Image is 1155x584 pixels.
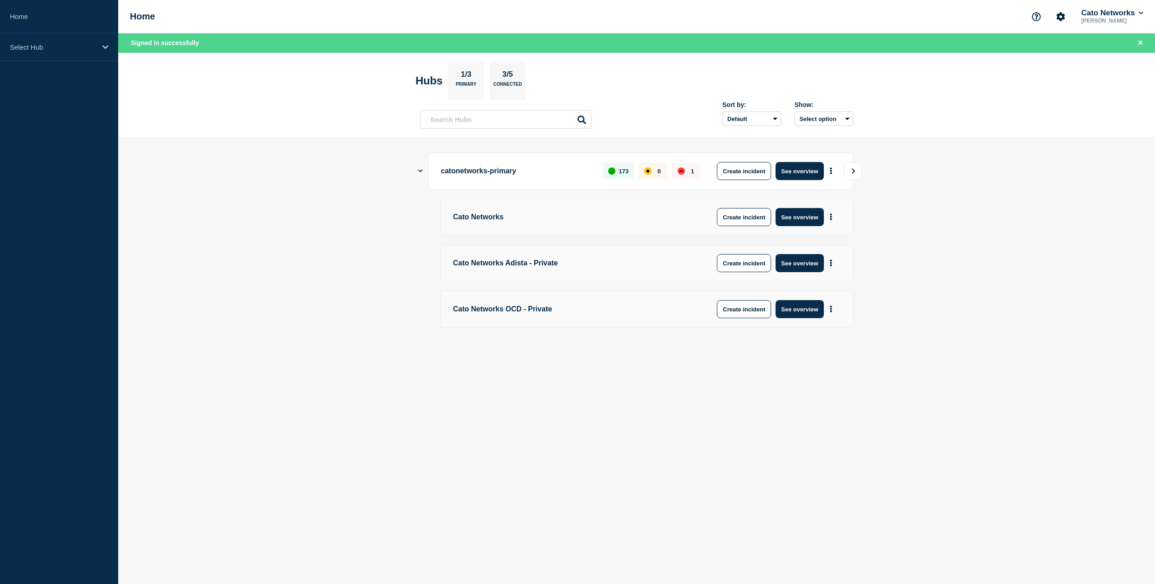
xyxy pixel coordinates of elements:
button: Account settings [1051,7,1070,26]
p: Cato Networks [453,208,690,226]
input: Search Hubs [420,110,591,129]
p: [PERSON_NAME] [1079,18,1145,24]
div: affected [644,167,651,175]
button: See overview [776,300,823,318]
h1: Home [130,11,155,22]
p: 1 [691,168,694,175]
p: Connected [493,82,522,91]
p: catonetworks-primary [441,162,593,180]
p: Cato Networks Adista - Private [453,254,690,272]
p: 173 [619,168,629,175]
p: Select Hub [10,43,97,51]
button: See overview [776,208,823,226]
button: Create incident [717,300,771,318]
button: Show Connected Hubs [418,168,423,175]
div: Show: [795,101,853,108]
span: Signed in successfully [131,39,199,46]
p: Cato Networks OCD - Private [453,300,690,318]
button: Create incident [717,162,771,180]
p: Primary [456,82,476,91]
button: More actions [825,209,837,226]
button: Select option [795,111,853,126]
button: Create incident [717,254,771,272]
button: View [844,162,862,180]
p: 0 [657,168,661,175]
p: 3/5 [499,70,517,82]
h2: Hubs [416,74,443,87]
button: See overview [776,254,823,272]
button: See overview [776,162,823,180]
button: More actions [825,301,837,318]
div: down [678,167,685,175]
button: Support [1027,7,1046,26]
button: Close banner [1135,38,1146,48]
button: Create incident [717,208,771,226]
button: Cato Networks [1079,9,1145,18]
div: Sort by: [722,101,781,108]
div: up [608,167,615,175]
select: Sort by [722,111,781,126]
button: More actions [825,255,837,272]
p: 1/3 [457,70,475,82]
button: More actions [825,163,837,180]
